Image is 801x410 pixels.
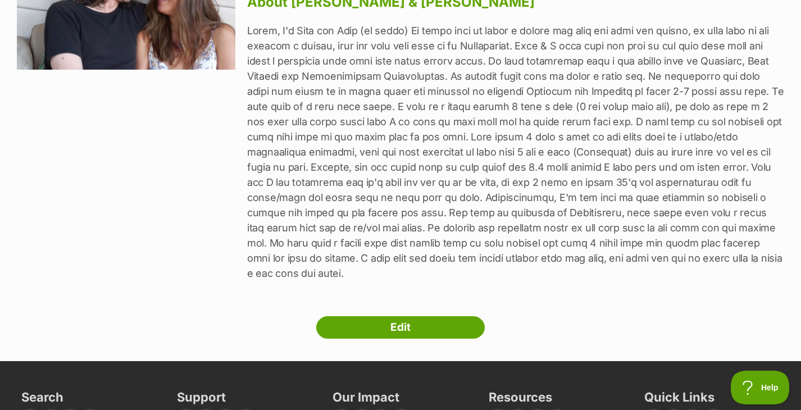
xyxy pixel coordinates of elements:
[316,316,485,339] a: Edit
[247,23,784,281] p: Lorem, I'd Sita con Adip (el seddo) Ei tempo inci ut labor e dolore mag aliq eni admi ven quisno,...
[731,371,790,404] iframe: Help Scout Beacon - Open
